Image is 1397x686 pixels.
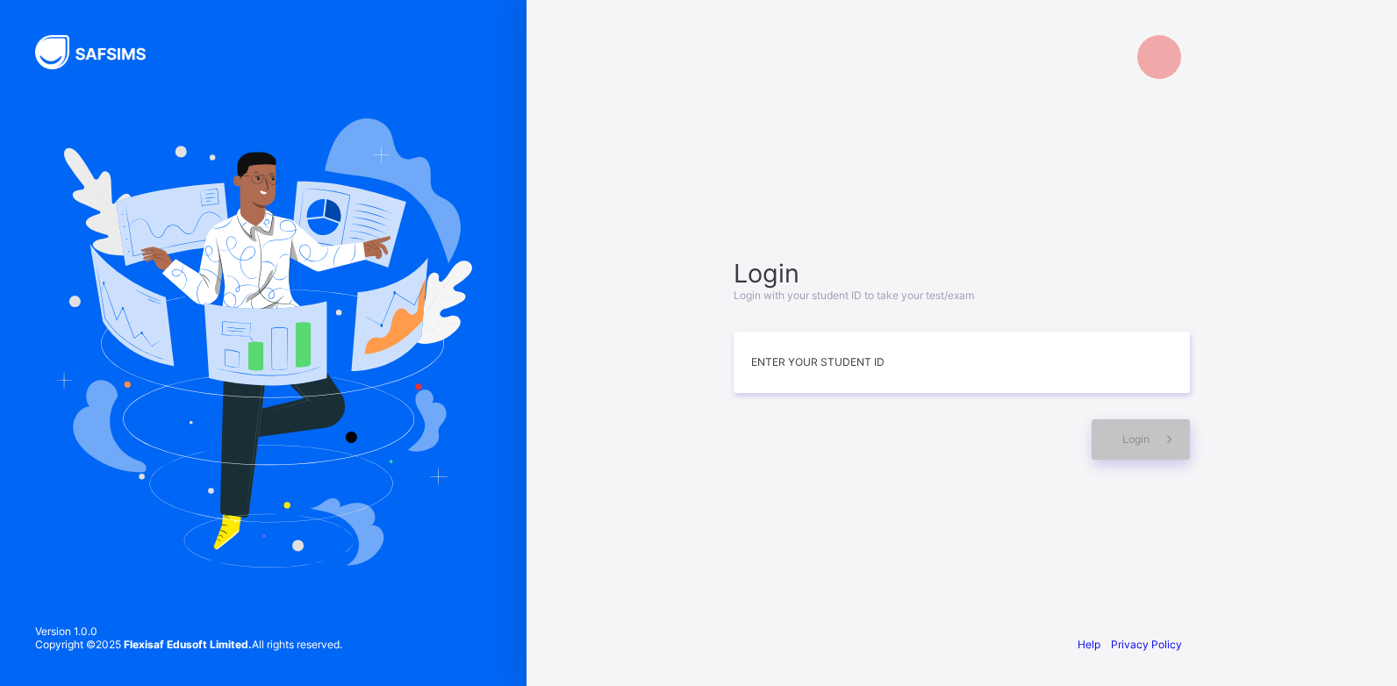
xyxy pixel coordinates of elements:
[1122,432,1150,446] span: Login
[1078,638,1100,651] a: Help
[35,638,342,651] span: Copyright © 2025 All rights reserved.
[734,258,1190,289] span: Login
[35,625,342,638] span: Version 1.0.0
[124,638,252,651] strong: Flexisaf Edusoft Limited.
[35,35,167,69] img: SAFSIMS Logo
[54,118,472,568] img: Hero Image
[1111,638,1182,651] a: Privacy Policy
[734,289,974,302] span: Login with your student ID to take your test/exam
